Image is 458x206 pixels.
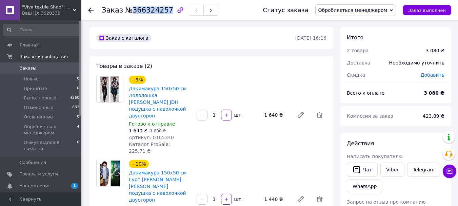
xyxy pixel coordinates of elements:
[70,95,79,101] span: 4260
[77,114,79,120] span: 0
[233,112,243,118] div: шт.
[347,34,363,41] span: Итого
[318,7,387,13] span: Обробляється менеджером
[77,124,79,136] span: 4
[295,35,326,41] time: [DATE] 16:16
[129,142,170,154] span: Каталог ProSale: 225.71 ₴
[313,108,326,122] span: Удалить
[24,95,56,101] span: Выполненные
[407,163,440,177] a: Telegram
[129,128,147,133] span: 1 640 ₴
[443,165,456,178] button: Чат с покупателем
[294,108,307,122] a: Редактировать
[313,192,326,206] span: Удалить
[20,54,68,60] span: Заказы и сообщения
[347,163,378,177] button: Чат
[261,194,291,204] div: 1 440 ₴
[347,72,365,78] span: Скидка
[24,139,77,152] span: Очікує відповіді покупця
[20,171,58,177] span: Товары и услуги
[380,163,404,177] a: Viber
[294,192,307,206] a: Редактировать
[233,196,243,203] div: шт.
[77,86,79,92] span: 0
[385,55,449,70] div: Необходимо уточнить
[408,8,446,13] span: Заказ выполнен
[71,183,78,189] span: 1
[347,180,382,193] a: WhatsApp
[347,90,384,96] span: Всего к оплате
[72,105,79,111] span: 683
[3,24,80,36] input: Поиск
[347,154,402,159] span: Написать покупателю
[261,110,291,120] div: 1 640 ₴
[102,6,123,14] span: Заказ
[423,113,444,119] span: 423.89 ₴
[129,160,149,168] div: −10%
[263,7,308,14] div: Статус заказа
[129,76,146,84] div: −9%
[426,47,444,54] div: 3 080 ₴
[424,90,444,96] b: 3 080 ₴
[88,7,94,14] div: Вернуться назад
[24,76,39,82] span: Новые
[22,10,81,16] div: Ваш ID: 3620338
[22,4,73,10] span: "Viva textile Shop": Дарим мягкий и комфортный сон!
[421,72,444,78] span: Добавить
[24,105,53,111] span: Отмененные
[150,129,166,133] span: 1 800 ₴
[77,139,79,152] span: 0
[20,65,36,71] span: Заказы
[347,140,374,147] span: Действия
[97,76,123,102] img: Дакимакура 150х50 см Лололошка Джон Дейви Харис JDH подушка с наволочкой двусторон
[20,42,39,48] span: Главная
[125,6,173,14] span: №366324257
[24,114,53,120] span: Оплаченные
[347,60,370,65] span: Доставка
[97,160,123,187] img: Дакимакура 150х50 см Гурт Валентин Стрыкало Юрий Каплан подушка с наволочкой двусторон
[129,86,186,118] a: Дакимакура 150х50 см Лололошка [PERSON_NAME] JDH подушка с наволочкой двусторон
[96,63,152,69] span: Товары в заказе (2)
[403,5,451,15] button: Заказ выполнен
[20,160,46,166] span: Сообщения
[347,113,393,119] span: Комиссия за заказ
[347,48,369,53] span: 2 товара
[24,124,77,136] span: Обробляється менеджером
[129,170,186,203] a: Дакимакура 150х50 см Гурт [PERSON_NAME] [PERSON_NAME] подушка с наволочкой двусторон
[96,34,151,42] div: Заказ с каталога
[24,86,47,92] span: Принятые
[20,183,51,189] span: Уведомления
[129,135,174,140] span: Артикул: 0165340
[129,121,175,127] span: Готово к отправке
[77,76,79,82] span: 0
[347,199,426,205] span: Запрос на отзыв про компанию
